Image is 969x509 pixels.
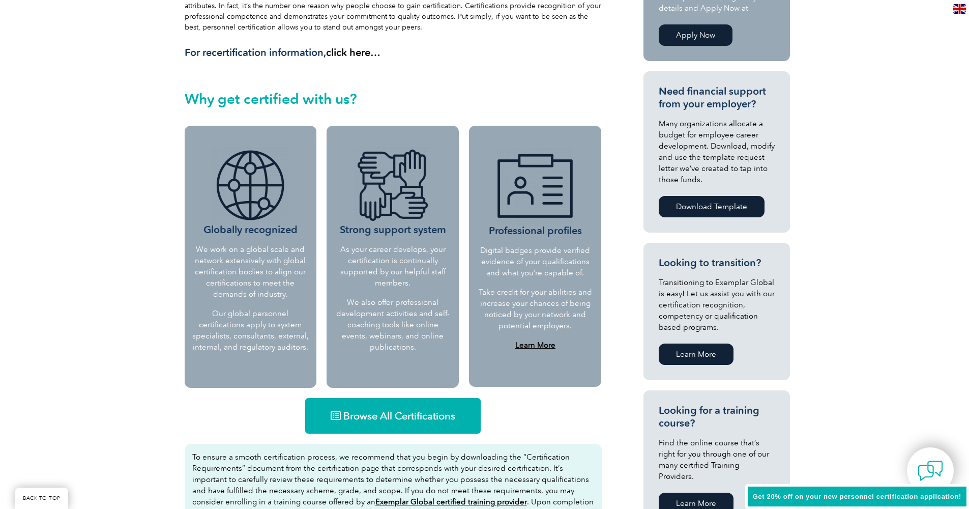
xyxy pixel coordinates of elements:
span: Browse All Certifications [343,411,455,421]
h3: Looking to transition? [659,257,775,269]
p: Find the online course that’s right for you through one of our many certified Training Providers. [659,437,775,482]
a: Exemplar Global certified training provider [375,497,527,506]
p: We also offer professional development activities and self-coaching tools like online events, web... [334,297,451,353]
a: Learn More [659,344,733,365]
p: Our global personnel certifications apply to system specialists, consultants, external, internal,... [192,308,309,353]
p: Transitioning to Exemplar Global is easy! Let us assist you with our certification recognition, c... [659,277,775,333]
p: As your career develops, your certification is continually supported by our helpful staff members. [334,244,451,289]
p: Digital badges provide verified evidence of your qualifications and what you’re capable of. [478,245,593,278]
a: Download Template [659,196,765,217]
a: Learn More [515,341,555,350]
a: Apply Now [659,24,732,46]
h3: Need financial support from your employer? [659,85,775,110]
h3: For recertification information, [185,46,602,59]
h3: Globally recognized [192,147,309,236]
a: click here… [326,46,380,59]
p: Take credit for your abilities and increase your chances of being noticed by your network and pot... [478,287,593,331]
span: Get 20% off on your new personnel certification application! [753,493,961,500]
h3: Strong support system [334,147,451,236]
a: BACK TO TOP [15,488,68,509]
p: We work on a global scale and network extensively with global certification bodies to align our c... [192,244,309,300]
h3: Looking for a training course? [659,404,775,430]
img: en [953,4,966,14]
h2: Why get certified with us? [185,91,602,107]
a: Browse All Certifications [305,398,481,434]
h3: Professional profiles [478,148,593,237]
img: contact-chat.png [918,458,943,484]
p: Many organizations allocate a budget for employee career development. Download, modify and use th... [659,118,775,185]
